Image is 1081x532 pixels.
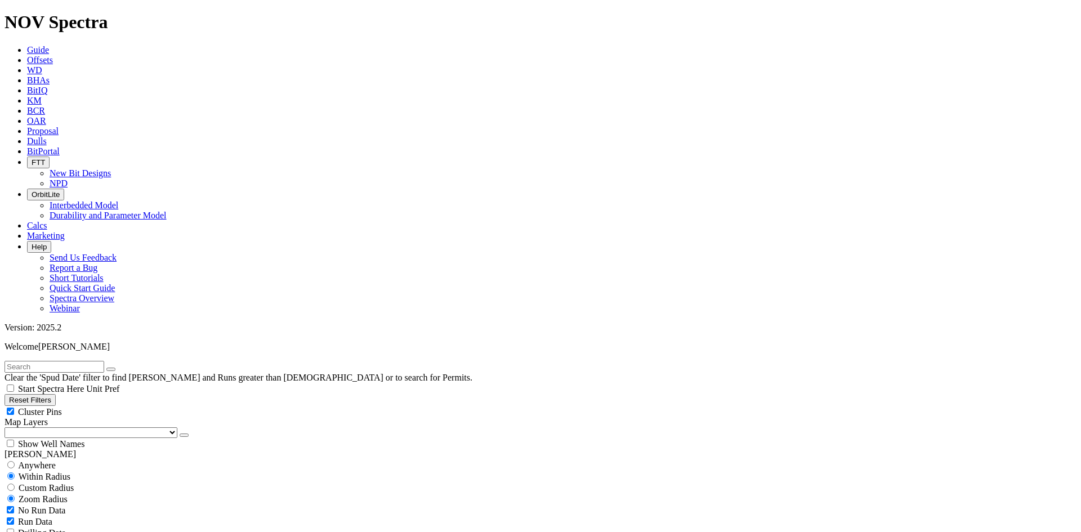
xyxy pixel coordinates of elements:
[5,449,1076,459] div: [PERSON_NAME]
[27,55,53,65] a: Offsets
[50,200,118,210] a: Interbedded Model
[50,273,104,283] a: Short Tutorials
[5,394,56,406] button: Reset Filters
[5,342,1076,352] p: Welcome
[19,483,74,493] span: Custom Radius
[5,12,1076,33] h1: NOV Spectra
[50,303,80,313] a: Webinar
[27,146,60,156] a: BitPortal
[32,243,47,251] span: Help
[27,106,45,115] a: BCR
[27,96,42,105] a: KM
[50,168,111,178] a: New Bit Designs
[50,178,68,188] a: NPD
[27,116,46,126] a: OAR
[27,86,47,95] a: BitIQ
[27,221,47,230] a: Calcs
[50,293,114,303] a: Spectra Overview
[50,253,117,262] a: Send Us Feedback
[18,506,65,515] span: No Run Data
[27,65,42,75] a: WD
[50,211,167,220] a: Durability and Parameter Model
[27,241,51,253] button: Help
[18,439,84,449] span: Show Well Names
[5,323,1076,333] div: Version: 2025.2
[5,373,472,382] span: Clear the 'Spud Date' filter to find [PERSON_NAME] and Runs greater than [DEMOGRAPHIC_DATA] or to...
[27,231,65,240] a: Marketing
[50,263,97,272] a: Report a Bug
[86,384,119,394] span: Unit Pref
[50,283,115,293] a: Quick Start Guide
[18,517,52,526] span: Run Data
[19,472,70,481] span: Within Radius
[7,385,14,392] input: Start Spectra Here
[18,461,56,470] span: Anywhere
[5,417,48,427] span: Map Layers
[27,45,49,55] a: Guide
[5,361,104,373] input: Search
[19,494,68,504] span: Zoom Radius
[27,189,64,200] button: OrbitLite
[38,342,110,351] span: [PERSON_NAME]
[32,158,45,167] span: FTT
[18,407,62,417] span: Cluster Pins
[27,136,47,146] a: Dulls
[32,190,60,199] span: OrbitLite
[27,75,50,85] a: BHAs
[27,157,50,168] button: FTT
[27,126,59,136] a: Proposal
[18,384,84,394] span: Start Spectra Here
